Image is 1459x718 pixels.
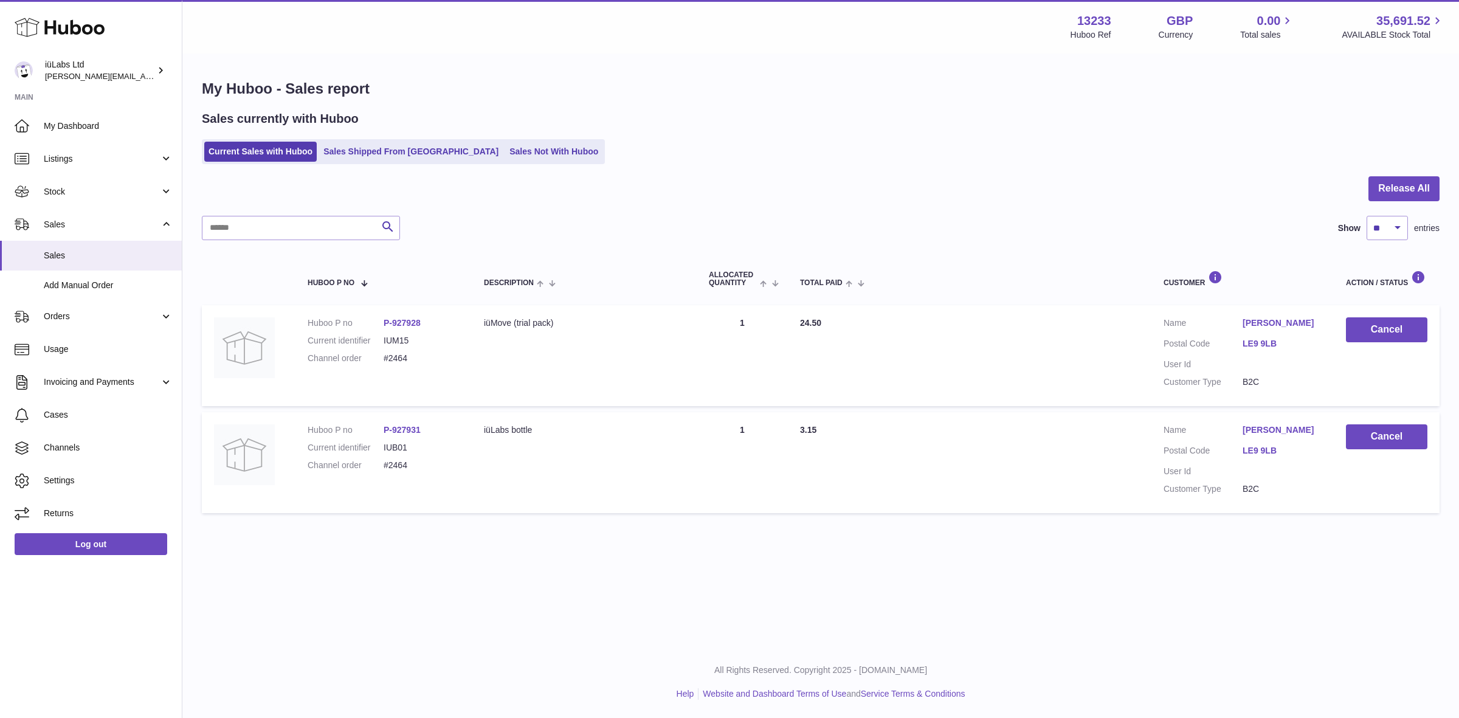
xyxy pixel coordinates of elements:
button: Cancel [1346,424,1427,449]
a: Current Sales with Huboo [204,142,317,162]
a: [PERSON_NAME] [1243,317,1322,329]
span: Huboo P no [308,279,354,287]
button: Release All [1368,176,1440,201]
a: 35,691.52 AVAILABLE Stock Total [1342,13,1444,41]
div: iüLabs bottle [484,424,685,436]
span: Channels [44,442,173,454]
span: My Dashboard [44,120,173,132]
a: Sales Not With Huboo [505,142,602,162]
a: Service Terms & Conditions [861,689,965,699]
img: no-photo.jpg [214,317,275,378]
label: Show [1338,223,1361,234]
span: [PERSON_NAME][EMAIL_ADDRESS][DOMAIN_NAME] [45,71,244,81]
dd: #2464 [384,460,460,471]
span: 24.50 [800,318,821,328]
span: Orders [44,311,160,322]
span: ALLOCATED Quantity [709,271,757,287]
span: Returns [44,508,173,519]
span: Cases [44,409,173,421]
span: Sales [44,219,160,230]
dd: B2C [1243,483,1322,495]
div: Customer [1164,271,1322,287]
a: Log out [15,533,167,555]
div: Action / Status [1346,271,1427,287]
span: Total sales [1240,29,1294,41]
div: Huboo Ref [1071,29,1111,41]
td: 1 [697,412,788,513]
div: iüLabs Ltd [45,59,154,82]
span: 35,691.52 [1376,13,1430,29]
dd: IUB01 [384,442,460,454]
a: Sales Shipped From [GEOGRAPHIC_DATA] [319,142,503,162]
dt: Customer Type [1164,483,1243,495]
span: Total paid [800,279,843,287]
dt: Channel order [308,353,384,364]
dt: Name [1164,424,1243,439]
dt: Channel order [308,460,384,471]
dd: #2464 [384,353,460,364]
a: Website and Dashboard Terms of Use [703,689,846,699]
dd: IUM15 [384,335,460,347]
dt: Current identifier [308,335,384,347]
dt: Postal Code [1164,445,1243,460]
span: 0.00 [1257,13,1281,29]
img: no-photo.jpg [214,424,275,485]
td: 1 [697,305,788,406]
strong: 13233 [1077,13,1111,29]
dt: User Id [1164,466,1243,477]
dt: User Id [1164,359,1243,370]
span: 3.15 [800,425,816,435]
p: All Rights Reserved. Copyright 2025 - [DOMAIN_NAME] [192,664,1449,676]
li: and [698,688,965,700]
span: Usage [44,343,173,355]
span: Add Manual Order [44,280,173,291]
dt: Current identifier [308,442,384,454]
a: Help [677,689,694,699]
span: Invoicing and Payments [44,376,160,388]
a: 0.00 Total sales [1240,13,1294,41]
button: Cancel [1346,317,1427,342]
dd: B2C [1243,376,1322,388]
a: LE9 9LB [1243,338,1322,350]
a: P-927931 [384,425,421,435]
strong: GBP [1167,13,1193,29]
a: LE9 9LB [1243,445,1322,457]
div: iüMove (trial pack) [484,317,685,329]
img: annunziata@iulabs.co [15,61,33,80]
h1: My Huboo - Sales report [202,79,1440,98]
dt: Customer Type [1164,376,1243,388]
span: Description [484,279,534,287]
span: AVAILABLE Stock Total [1342,29,1444,41]
dt: Huboo P no [308,317,384,329]
dt: Postal Code [1164,338,1243,353]
span: entries [1414,223,1440,234]
div: Currency [1159,29,1193,41]
a: [PERSON_NAME] [1243,424,1322,436]
span: Stock [44,186,160,198]
dt: Huboo P no [308,424,384,436]
a: P-927928 [384,318,421,328]
h2: Sales currently with Huboo [202,111,359,127]
dt: Name [1164,317,1243,332]
span: Listings [44,153,160,165]
span: Settings [44,475,173,486]
span: Sales [44,250,173,261]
